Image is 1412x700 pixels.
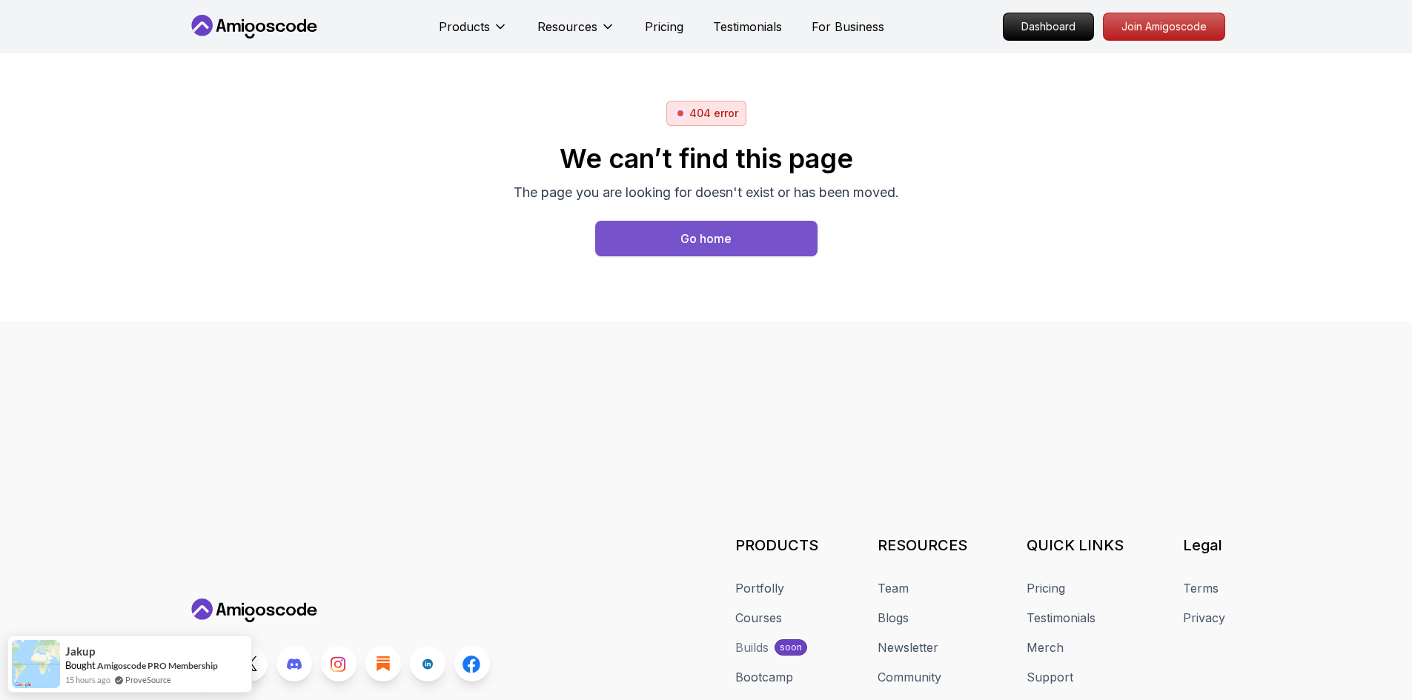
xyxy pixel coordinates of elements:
a: Courses [735,609,782,627]
h3: Legal [1183,535,1225,556]
p: Join Amigoscode [1104,13,1224,40]
a: Discord link [276,646,312,681]
a: Testimonials [713,18,782,36]
p: Dashboard [1004,13,1093,40]
p: The page you are looking for doesn't exist or has been moved. [514,182,899,203]
a: Support [1027,668,1073,686]
a: Team [878,579,909,597]
a: Bootcamp [735,668,793,686]
img: provesource social proof notification image [12,640,60,688]
button: Go home [595,221,818,256]
a: Blogs [878,609,909,627]
a: Testimonials [1027,609,1096,627]
a: Facebook link [454,646,490,681]
span: Bought [65,659,96,671]
span: Jakup [65,645,95,658]
a: LinkedIn link [410,646,445,681]
a: Privacy [1183,609,1225,627]
a: Community [878,668,941,686]
a: Amigoscode PRO Membership [97,659,218,672]
p: 404 error [689,106,738,121]
a: Pricing [1027,579,1065,597]
a: Dashboard [1003,13,1094,41]
h3: QUICK LINKS [1027,535,1124,556]
a: Home page [595,221,818,256]
a: Blog link [365,646,401,681]
div: Builds [735,639,769,656]
button: Resources [537,18,615,47]
a: Terms [1183,579,1219,597]
p: Products [439,18,490,36]
a: Portfolly [735,579,784,597]
p: soon [780,641,802,653]
a: Pricing [645,18,683,36]
a: Instagram link [321,646,357,681]
a: For Business [812,18,884,36]
a: Join Amigoscode [1103,13,1225,41]
a: ProveSource [125,675,171,684]
button: Products [439,18,508,47]
p: Resources [537,18,597,36]
span: 15 hours ago [65,673,110,686]
h3: PRODUCTS [735,535,818,556]
div: Go home [680,230,732,247]
h2: We can’t find this page [514,144,899,173]
h3: RESOURCES [878,535,967,556]
a: Newsletter [878,639,938,656]
a: Merch [1027,639,1064,656]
